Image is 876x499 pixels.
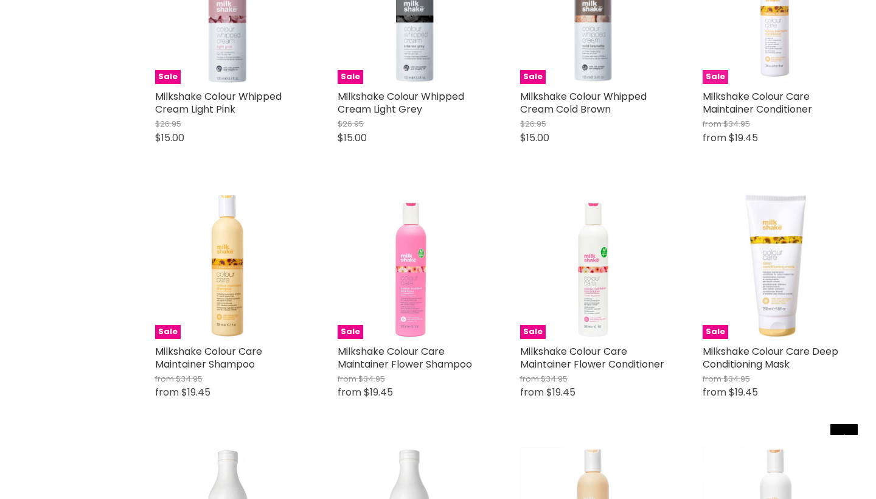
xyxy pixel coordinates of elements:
[703,344,838,371] a: Milkshake Colour Care Deep Conditioning Mask
[520,344,664,371] a: Milkshake Colour Care Maintainer Flower Conditioner
[155,373,174,385] span: from
[338,193,484,339] a: Milkshake Colour Care Maintainer Flower ShampooSale
[520,373,539,385] span: from
[703,193,849,339] a: Milkshake Colour Care Deep Conditioning MaskSale
[703,373,721,385] span: from
[155,325,181,339] span: Sale
[181,385,210,399] span: $19.45
[520,193,666,339] img: Milkshake Colour Care Maintainer Flower Conditioner
[729,385,758,399] span: $19.45
[338,118,364,130] span: $26.95
[729,131,758,145] span: $19.45
[541,373,568,385] span: $34.95
[338,325,363,339] span: Sale
[703,131,726,145] span: from
[703,385,726,399] span: from
[703,89,812,116] a: Milkshake Colour Care Maintainer Conditioner
[364,385,393,399] span: $19.45
[338,373,356,385] span: from
[155,89,282,116] a: Milkshake Colour Whipped Cream Light Pink
[338,131,367,145] span: $15.00
[520,89,647,116] a: Milkshake Colour Whipped Cream Cold Brown
[358,373,385,385] span: $34.95
[520,193,666,339] a: Milkshake Colour Care Maintainer Flower ConditionerSale
[520,385,544,399] span: from
[723,118,750,130] span: $34.95
[546,385,575,399] span: $19.45
[338,89,464,116] a: Milkshake Colour Whipped Cream Light Grey
[176,373,203,385] span: $34.95
[520,118,546,130] span: $26.95
[155,131,184,145] span: $15.00
[520,131,549,145] span: $15.00
[703,118,721,130] span: from
[155,385,179,399] span: from
[815,442,864,487] iframe: Gorgias live chat messenger
[155,344,262,371] a: Milkshake Colour Care Maintainer Shampoo
[155,118,181,130] span: $26.95
[520,325,546,339] span: Sale
[338,193,484,339] img: Milkshake Colour Care Maintainer Flower Shampoo
[338,385,361,399] span: from
[703,70,728,84] span: Sale
[723,373,750,385] span: $34.95
[520,70,546,84] span: Sale
[703,193,849,339] img: Milkshake Colour Care Deep Conditioning Mask
[703,325,728,339] span: Sale
[155,70,181,84] span: Sale
[338,70,363,84] span: Sale
[155,193,301,339] a: Milkshake Colour Care Maintainer ShampooSale
[338,344,472,371] a: Milkshake Colour Care Maintainer Flower Shampoo
[155,193,301,339] img: Milkshake Colour Care Maintainer Shampoo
